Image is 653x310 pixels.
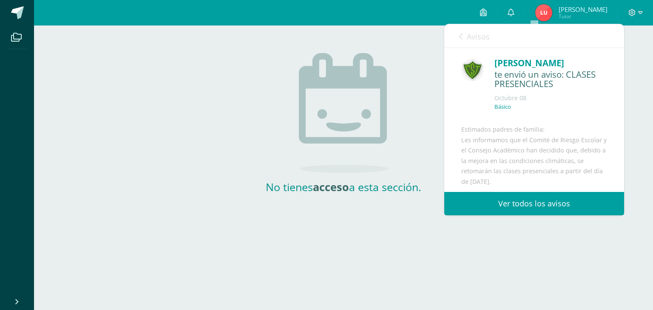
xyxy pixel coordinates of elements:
[258,180,429,194] h2: No tienes a esta sección.
[494,70,607,90] div: te envió un aviso: CLASES PRESENCIALES
[313,180,349,194] strong: acceso
[461,124,607,270] div: Estimados padres de familia: Les informamos que el Comité de Riesgo Escolar y el Consejo Académic...
[444,192,624,215] a: Ver todos los avisos
[461,59,484,81] img: c7e4502288b633c389763cda5c4117dc.png
[535,4,552,21] img: eb5a3562f2482e2b9008b9c7418d037c.png
[494,103,511,110] p: Básico
[467,31,490,42] span: Avisos
[494,94,607,102] div: Octubre 08
[299,53,388,173] img: no_activities.png
[559,5,608,14] span: [PERSON_NAME]
[494,56,607,70] div: [PERSON_NAME]
[559,13,608,20] span: Tutor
